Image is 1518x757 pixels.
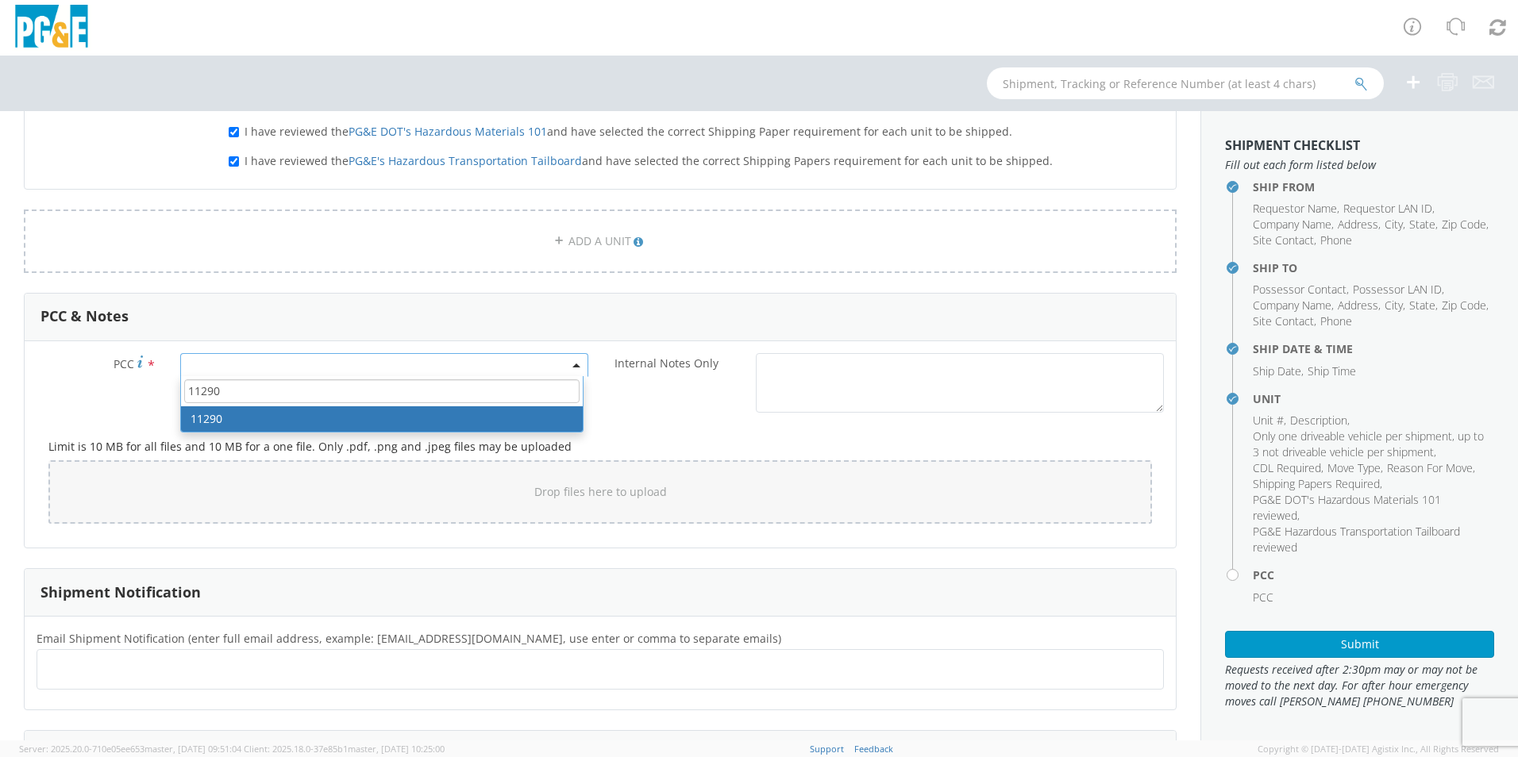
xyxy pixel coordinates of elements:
[48,440,1152,452] h5: Limit is 10 MB for all files and 10 MB for a one file. Only .pdf, .png and .jpeg files may be upl...
[349,153,582,168] a: PG&E's Hazardous Transportation Tailboard
[1409,298,1438,313] li: ,
[1353,282,1444,298] li: ,
[1338,298,1381,313] li: ,
[1387,460,1473,475] span: Reason For Move
[1327,460,1381,475] span: Move Type
[854,743,893,755] a: Feedback
[1225,157,1494,173] span: Fill out each form listed below
[1442,298,1489,313] li: ,
[1343,201,1435,217] li: ,
[1253,298,1331,313] span: Company Name
[1253,282,1347,297] span: Possessor Contact
[1253,313,1314,329] span: Site Contact
[245,124,1012,139] span: I have reviewed the and have selected the correct Shipping Paper requirement for each unit to be ...
[1409,298,1435,313] span: State
[1253,428,1484,459] span: Only one driveable vehicle per shipment, up to 3 not driveable vehicle per shipment
[1253,298,1334,313] li: ,
[244,743,445,755] span: Client: 2025.18.0-37e85b1
[229,156,239,167] input: I have reviewed thePG&E's Hazardous Transportation Tailboardand have selected the correct Shippin...
[1253,217,1331,232] span: Company Name
[1253,232,1314,248] span: Site Contact
[1253,201,1339,217] li: ,
[1409,217,1438,232] li: ,
[1225,662,1494,709] span: Requests received after 2:30pm may or may not be moved to the next day. For after hour emergency ...
[1387,460,1475,476] li: ,
[1253,413,1284,428] span: Unit #
[1253,460,1321,475] span: CDL Required
[1258,743,1499,755] span: Copyright © [DATE]-[DATE] Agistix Inc., All Rights Reserved
[1442,217,1489,232] li: ,
[534,484,667,499] span: Drop files here to upload
[1253,363,1304,379] li: ,
[1442,298,1486,313] span: Zip Code
[1353,282,1442,297] span: Possessor LAN ID
[1338,217,1381,232] li: ,
[348,743,445,755] span: master, [DATE] 10:25:00
[1225,631,1494,658] button: Submit
[1338,298,1378,313] span: Address
[1253,181,1494,193] h4: Ship From
[1253,476,1380,491] span: Shipping Papers Required
[1253,590,1273,605] span: PCC
[1253,428,1490,460] li: ,
[37,631,781,646] span: Email Shipment Notification (enter full email address, example: jdoe01@agistix.com, use enter or ...
[1253,313,1316,329] li: ,
[229,127,239,137] input: I have reviewed thePG&E DOT's Hazardous Materials 101and have selected the correct Shipping Paper...
[1253,492,1490,524] li: ,
[12,5,91,52] img: pge-logo-06675f144f4cfa6a6814.png
[1385,298,1405,313] li: ,
[987,67,1384,99] input: Shipment, Tracking or Reference Number (at least 4 chars)
[1253,217,1334,232] li: ,
[1338,217,1378,232] span: Address
[1320,313,1352,329] span: Phone
[181,406,583,432] li: 11290
[40,585,201,601] h3: Shipment Notification
[1253,343,1494,355] h4: Ship Date & Time
[1253,282,1349,298] li: ,
[1253,413,1286,428] li: ,
[1290,413,1350,428] li: ,
[1385,217,1405,232] li: ,
[1442,217,1486,232] span: Zip Code
[1385,298,1403,313] span: City
[1225,136,1360,154] strong: Shipment Checklist
[1253,569,1494,581] h4: PCC
[615,355,719,371] span: Internal Notes Only
[810,743,844,755] a: Support
[1253,393,1494,405] h4: Unit
[1253,492,1441,523] span: PG&E DOT's Hazardous Materials 101 reviewed
[1308,363,1356,378] span: Ship Time
[1253,524,1460,555] span: PG&E Hazardous Transportation Tailboard reviewed
[1253,201,1337,216] span: Requestor Name
[24,209,1177,273] a: ADD A UNIT
[1253,460,1323,476] li: ,
[40,309,129,325] h3: PCC & Notes
[1253,232,1316,248] li: ,
[19,743,241,755] span: Server: 2025.20.0-710e05ee653
[1253,476,1382,492] li: ,
[1253,262,1494,274] h4: Ship To
[1290,413,1347,428] span: Description
[245,153,1053,168] span: I have reviewed the and have selected the correct Shipping Papers requirement for each unit to be...
[1320,232,1352,248] span: Phone
[349,124,547,139] a: PG&E DOT's Hazardous Materials 101
[1385,217,1403,232] span: City
[1327,460,1383,476] li: ,
[1409,217,1435,232] span: State
[114,356,134,371] span: PCC
[1253,363,1301,378] span: Ship Date
[144,743,241,755] span: master, [DATE] 09:51:04
[1343,201,1432,216] span: Requestor LAN ID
